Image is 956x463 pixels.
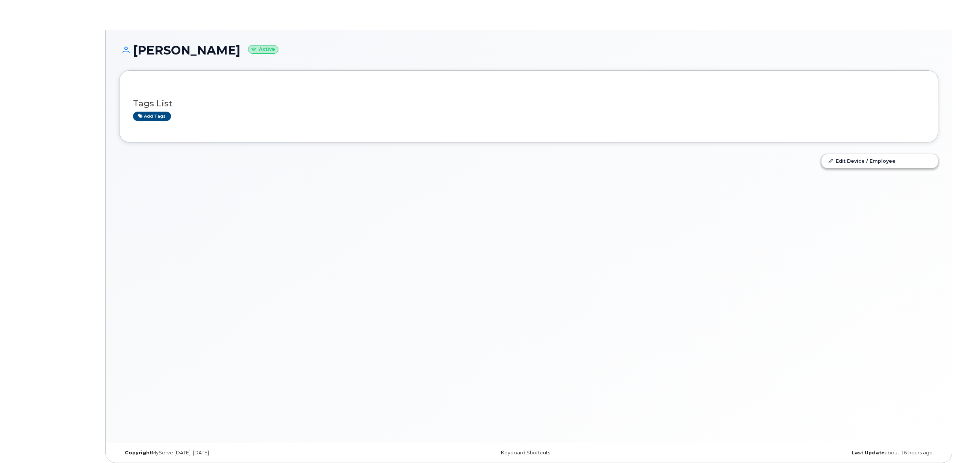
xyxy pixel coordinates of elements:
[821,154,938,168] a: Edit Device / Employee
[133,99,924,108] h3: Tags List
[133,112,171,121] a: Add tags
[119,44,938,57] h1: [PERSON_NAME]
[852,450,885,455] strong: Last Update
[119,450,392,456] div: MyServe [DATE]–[DATE]
[501,450,550,455] a: Keyboard Shortcuts
[665,450,938,456] div: about 16 hours ago
[248,45,278,54] small: Active
[125,450,152,455] strong: Copyright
